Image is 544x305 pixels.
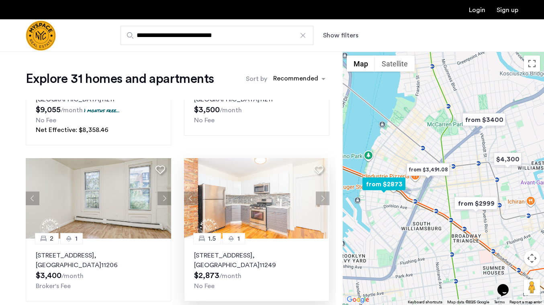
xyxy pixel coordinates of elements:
span: $9,055 [36,106,61,114]
button: Next apartment [316,192,329,205]
a: Open this area in Google Maps (opens a new window) [345,295,371,305]
a: 1.51[STREET_ADDRESS], [GEOGRAPHIC_DATA]11249No Fee [184,239,329,301]
button: Previous apartment [26,192,39,205]
h1: Explore 31 homes and apartments [26,71,214,87]
button: Next apartment [157,192,171,205]
a: Report a map error [509,299,542,305]
label: Sort by [246,74,267,84]
span: 1.5 [208,234,216,243]
span: 1 [237,234,240,243]
a: 21[STREET_ADDRESS], [GEOGRAPHIC_DATA]11206Broker's Fee [26,239,171,301]
sub: /month [220,107,242,113]
button: Previous apartment [184,192,198,205]
a: 1.51[STREET_ADDRESS], [GEOGRAPHIC_DATA]11211No Fee [184,73,329,136]
ng-select: sort-apartment [269,72,329,86]
span: Map data ©2025 Google [447,300,489,304]
span: $2,873 [194,272,219,280]
span: Broker's Fee [36,283,71,289]
a: Cazamio Logo [26,21,56,51]
a: 31[STREET_ADDRESS], [GEOGRAPHIC_DATA]112111 months free...No FeeNet Effective: $8,358.46 [26,73,171,145]
a: Registration [497,7,518,13]
span: No Fee [194,117,215,124]
button: Keyboard shortcuts [408,299,442,305]
iframe: chat widget [494,273,520,297]
div: $4,300 [491,150,525,168]
button: Show satellite imagery [375,56,415,72]
a: Terms [494,299,505,305]
div: from $3400 [459,111,509,129]
button: Map camera controls [524,250,540,266]
p: [STREET_ADDRESS] 11206 [36,251,161,270]
img: 1997_638272169202209530.png [184,158,330,239]
button: Drag Pegman onto the map to open Street View [524,279,540,295]
img: 1996_638520117936176748.png [26,158,172,239]
button: Show street map [347,56,375,72]
img: logo [26,21,56,51]
span: 1 [75,234,78,243]
div: from $2873 [359,175,409,193]
div: from $3,491.08 [403,161,453,179]
p: 1 months free... [84,107,120,114]
span: No Fee [194,283,215,289]
input: Apartment Search [121,26,313,45]
button: Toggle fullscreen view [524,56,540,72]
sub: /month [219,273,241,279]
a: Login [469,7,485,13]
sub: /month [61,273,84,279]
span: Net Effective: $8,358.46 [36,127,108,133]
button: Show or hide filters [323,31,358,40]
div: Recommended [272,74,318,85]
span: $3,500 [194,106,220,114]
img: Google [345,295,371,305]
div: from $2999 [451,194,501,212]
span: $3,400 [36,272,61,280]
span: 2 [50,234,53,243]
sub: /month [61,107,83,113]
span: No Fee [36,117,56,124]
p: [STREET_ADDRESS] 11249 [194,251,319,270]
